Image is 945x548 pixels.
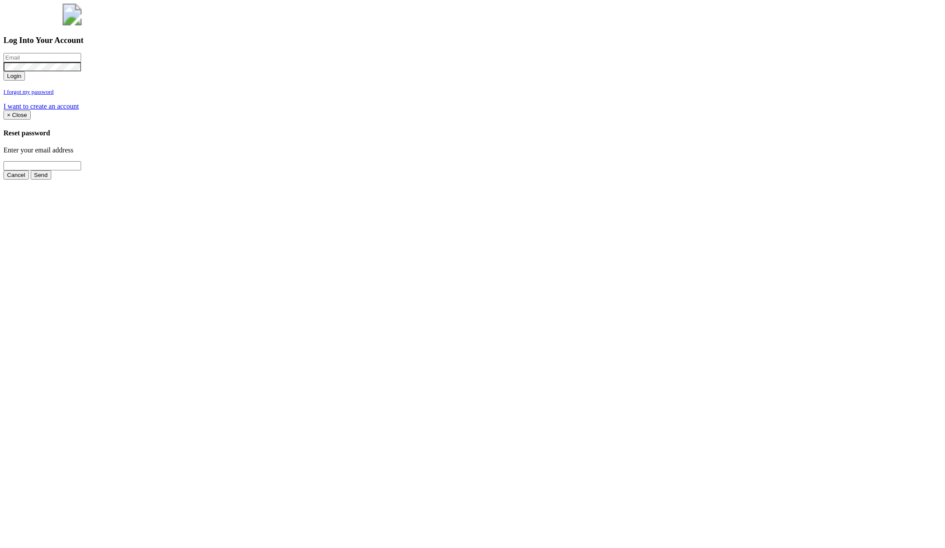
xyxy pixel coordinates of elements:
[4,88,53,95] a: I forgot my password
[4,129,941,137] h4: Reset password
[12,112,27,118] span: Close
[4,88,53,95] small: I forgot my password
[31,170,51,180] button: Send
[4,71,25,81] button: Login
[4,103,79,110] a: I want to create an account
[4,146,941,154] p: Enter your email address
[7,112,11,118] span: ×
[4,35,941,45] h3: Log Into Your Account
[4,53,81,62] input: Email
[4,170,29,180] button: Cancel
